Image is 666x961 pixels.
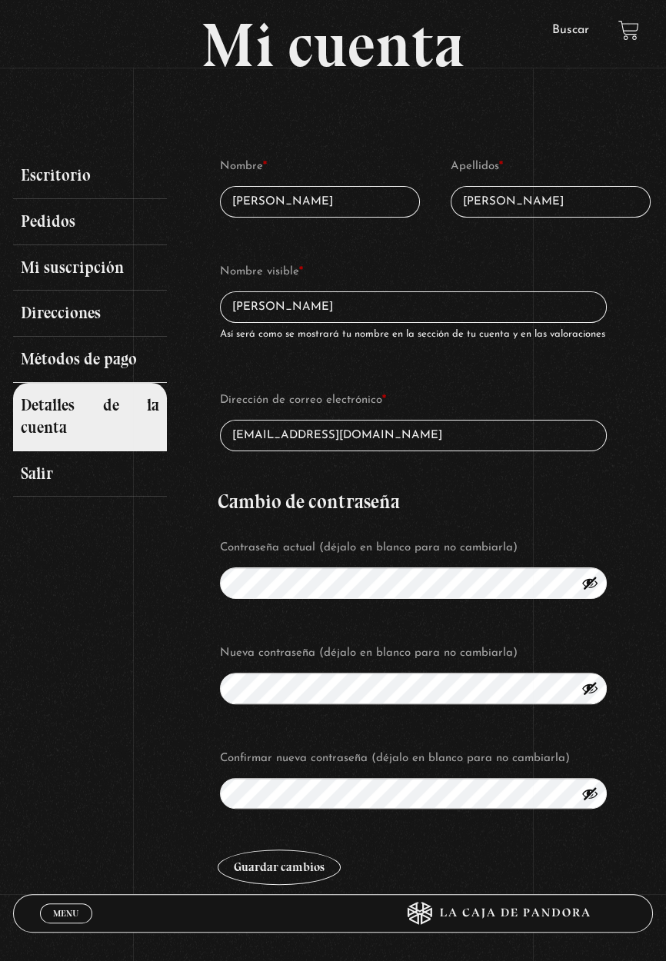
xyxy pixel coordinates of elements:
[13,199,167,245] a: Pedidos
[13,291,167,337] a: Direcciones
[53,909,78,918] span: Menu
[581,785,598,802] button: Mostrar contraseña
[13,245,167,291] a: Mi suscripción
[618,20,639,41] a: View your shopping cart
[220,642,607,665] label: Nueva contraseña (déjalo en blanco para no cambiarla)
[48,921,85,932] span: Cerrar
[451,155,651,178] label: Apellidos
[218,492,400,511] legend: Cambio de contraseña
[13,337,167,383] a: Métodos de pago
[552,24,589,36] a: Buscar
[581,680,598,697] button: Mostrar contraseña
[13,15,652,76] h1: Mi cuenta
[220,389,607,412] label: Dirección de correo electrónico
[13,153,205,497] nav: Páginas de cuenta
[220,329,605,339] em: Así será como se mostrará tu nombre en la sección de tu cuenta y en las valoraciones
[13,451,167,497] a: Salir
[220,747,607,770] label: Confirmar nueva contraseña (déjalo en blanco para no cambiarla)
[220,537,607,560] label: Contraseña actual (déjalo en blanco para no cambiarla)
[13,383,167,451] a: Detalles de la cuenta
[220,155,420,178] label: Nombre
[218,850,341,885] button: Guardar cambios
[581,574,598,591] button: Mostrar contraseña
[13,153,167,199] a: Escritorio
[220,261,607,284] label: Nombre visible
